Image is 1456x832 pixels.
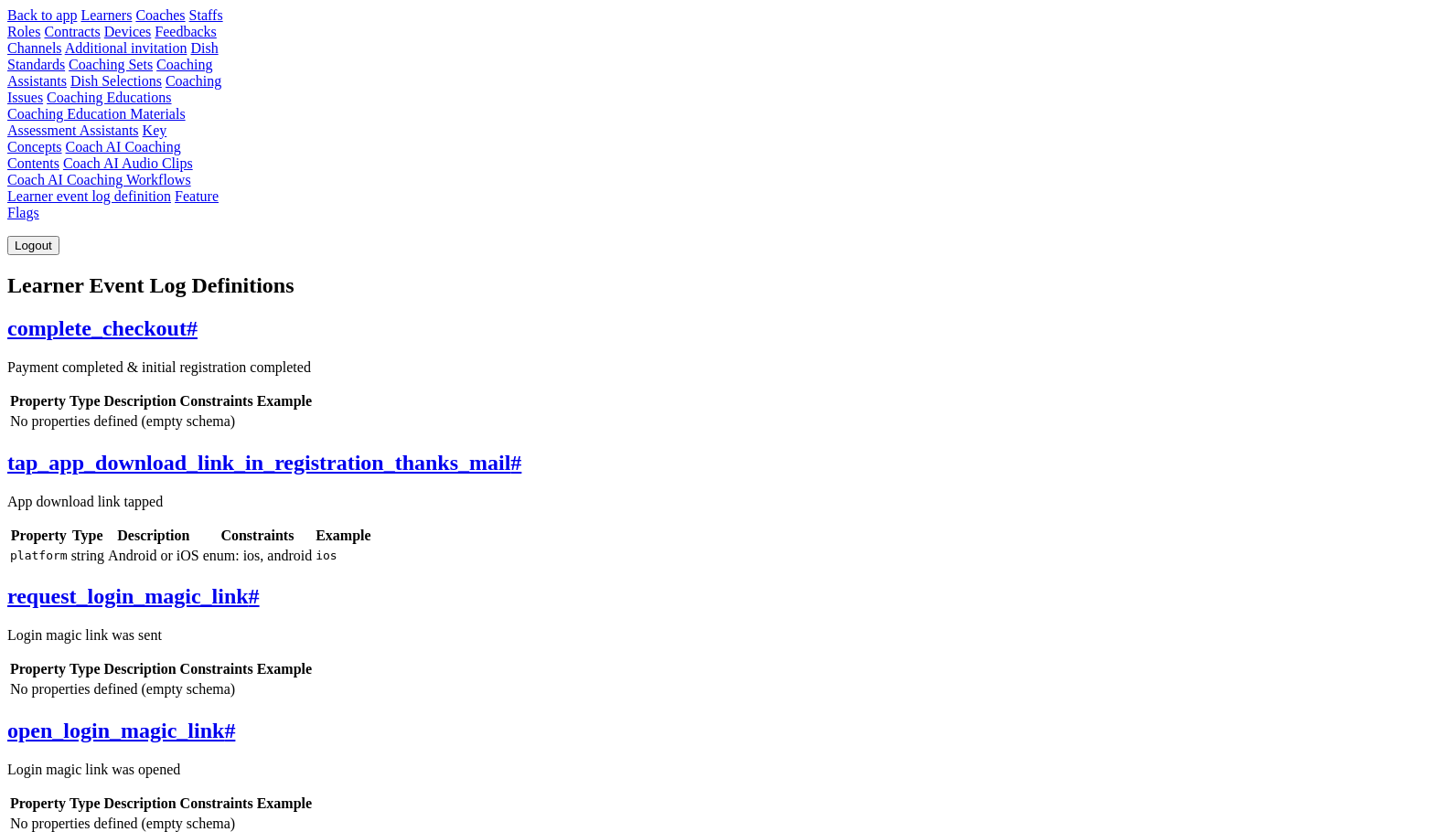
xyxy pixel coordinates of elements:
[70,527,105,545] th: Type
[7,451,521,475] a: tap_app_download_link_in_registration_thanks_mail#
[107,527,200,545] th: Description
[103,660,177,678] th: Description
[104,24,152,39] a: Devices
[9,412,313,431] td: No properties defined (empty schema)
[249,584,260,608] span: #
[7,762,1233,778] p: Login magic link was opened
[7,494,1233,510] p: App download link tapped
[256,392,313,411] th: Example
[7,24,40,39] a: Roles
[69,795,101,813] th: Type
[7,123,166,155] a: Key Concepts
[108,548,199,563] span: Android or iOS
[7,188,171,204] a: Learner event log definition
[189,7,223,23] a: Staffs
[135,7,185,23] a: Coaches
[9,527,69,545] th: Property
[63,155,193,171] a: Coach AI Audio Clips
[70,73,162,89] a: Dish Selections
[7,359,1233,376] p: Payment completed & initial registration completed
[7,106,186,122] a: Coaching Education Materials
[7,123,139,138] a: Assessment Assistants
[7,40,219,72] a: Dish Standards
[103,795,177,813] th: Description
[510,451,521,475] span: #
[10,549,68,562] code: platform
[9,392,67,411] th: Property
[7,57,212,89] a: Coaching Assistants
[69,57,153,72] a: Coaching Sets
[65,40,187,56] a: Additional invitation
[256,660,313,678] th: Example
[187,316,198,340] span: #
[9,660,67,678] th: Property
[7,40,62,56] a: Channels
[256,795,313,813] th: Example
[71,548,104,563] span: string
[7,172,191,187] a: Coach AI Coaching Workflows
[316,549,337,562] code: ios
[7,73,221,105] a: Coaching Issues
[103,392,177,411] th: Description
[7,139,181,171] a: Coach AI Coaching Contents
[203,548,313,563] span: enum: ios, android
[155,24,217,39] a: Feedbacks
[9,795,67,813] th: Property
[7,7,77,23] a: Back to app
[69,392,101,411] th: Type
[9,680,313,699] td: No properties defined (empty schema)
[7,316,198,340] a: complete_checkout#
[202,527,314,545] th: Constraints
[44,24,100,39] a: Contracts
[7,627,1233,644] p: Login magic link was sent
[315,527,371,545] th: Example
[7,273,1233,298] h1: Learner Event Log Definitions
[69,660,101,678] th: Type
[179,392,254,411] th: Constraints
[7,719,235,742] a: open_login_magic_link#
[7,188,219,220] a: Feature Flags
[47,90,171,105] a: Coaching Educations
[7,584,260,608] a: request_login_magic_link#
[179,660,254,678] th: Constraints
[179,795,254,813] th: Constraints
[224,719,235,742] span: #
[80,7,132,23] a: Learners
[7,236,59,255] button: Logout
